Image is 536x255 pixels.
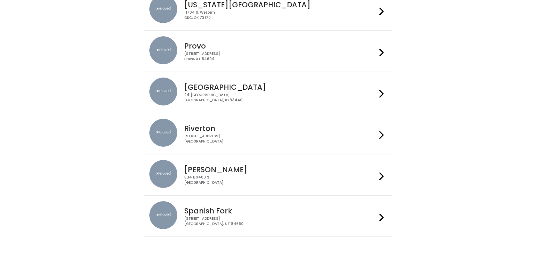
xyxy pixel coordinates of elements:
[184,175,376,185] div: 834 E 9400 S [GEOGRAPHIC_DATA]
[149,119,177,147] img: preloved location
[149,78,177,105] img: preloved location
[184,166,376,174] h4: [PERSON_NAME]
[149,160,386,190] a: preloved location [PERSON_NAME] 834 E 9400 S[GEOGRAPHIC_DATA]
[184,93,376,103] div: 24 [GEOGRAPHIC_DATA] [GEOGRAPHIC_DATA], ID 83440
[149,201,386,231] a: preloved location Spanish Fork [STREET_ADDRESS][GEOGRAPHIC_DATA], UT 84660
[149,201,177,229] img: preloved location
[149,36,386,66] a: preloved location Provo [STREET_ADDRESS]Provo, UT 84604
[149,78,386,107] a: preloved location [GEOGRAPHIC_DATA] 24 [GEOGRAPHIC_DATA][GEOGRAPHIC_DATA], ID 83440
[149,160,177,188] img: preloved location
[184,124,376,132] h4: Riverton
[184,216,376,226] div: [STREET_ADDRESS] [GEOGRAPHIC_DATA], UT 84660
[184,207,376,215] h4: Spanish Fork
[149,119,386,148] a: preloved location Riverton [STREET_ADDRESS][GEOGRAPHIC_DATA]
[184,42,376,50] h4: Provo
[184,134,376,144] div: [STREET_ADDRESS] [GEOGRAPHIC_DATA]
[184,10,376,20] div: 11704 S. Western OKC, OK 73170
[184,83,376,91] h4: [GEOGRAPHIC_DATA]
[184,1,376,9] h4: [US_STATE][GEOGRAPHIC_DATA]
[149,36,177,64] img: preloved location
[184,51,376,61] div: [STREET_ADDRESS] Provo, UT 84604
